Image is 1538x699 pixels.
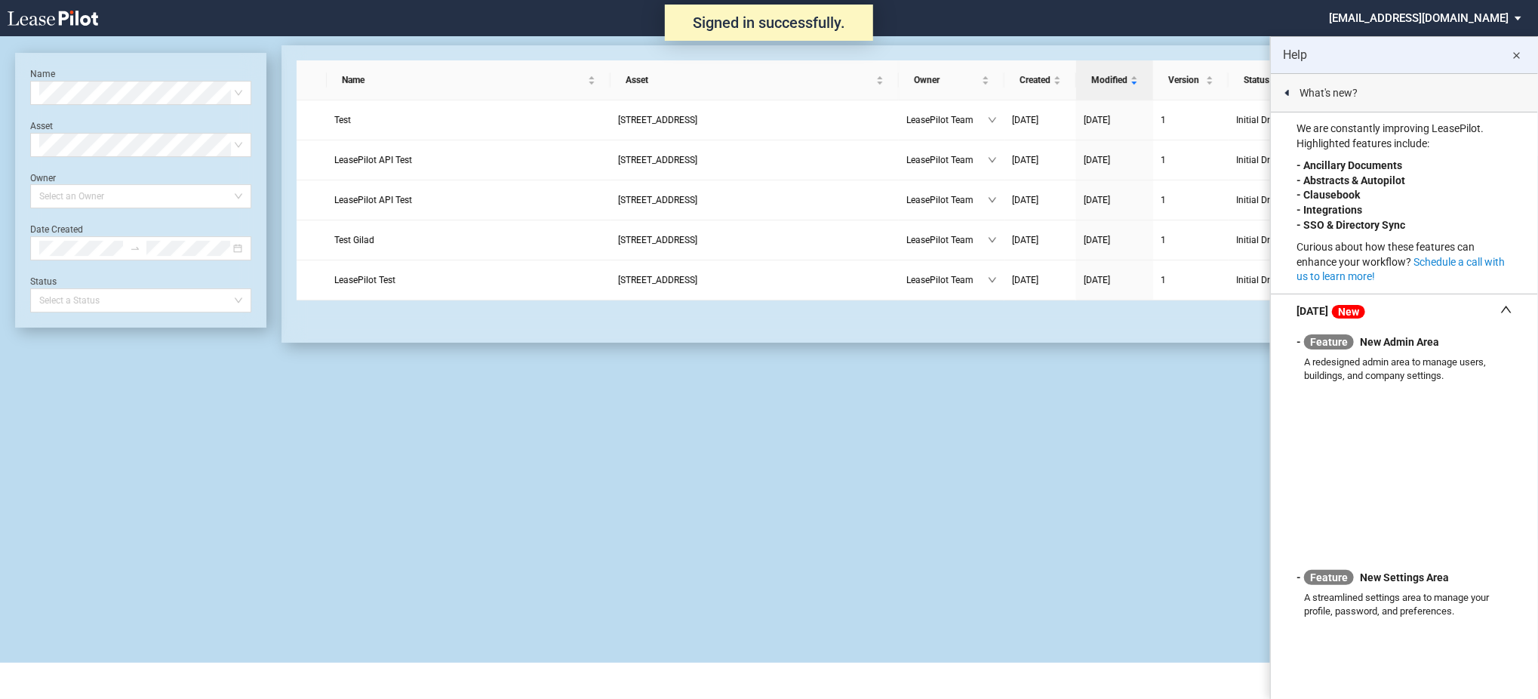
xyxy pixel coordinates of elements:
label: Owner [30,173,56,183]
span: 109 State Street [618,275,697,285]
span: LeasePilot Team [906,192,988,208]
span: 109 State Street [618,155,697,165]
span: 109 State Street [618,195,697,205]
span: LeasePilot Team [906,112,988,128]
span: 1 [1161,275,1166,285]
span: to [130,243,140,254]
a: 1 [1161,232,1221,248]
a: [STREET_ADDRESS] [618,152,891,168]
a: 1 [1161,192,1221,208]
span: 1 [1161,195,1166,205]
a: [DATE] [1084,152,1146,168]
a: LeasePilot Test [334,273,603,288]
span: Version [1168,72,1203,88]
span: Initial Draft [1236,192,1325,208]
span: Initial Draft [1236,273,1325,288]
th: Status [1229,60,1342,100]
span: Modified [1091,72,1127,88]
span: 1 [1161,155,1166,165]
a: [STREET_ADDRESS] [618,112,891,128]
label: Date Created [30,224,83,235]
span: down [988,115,997,125]
a: [STREET_ADDRESS] [618,232,891,248]
span: [DATE] [1012,275,1038,285]
th: Name [327,60,611,100]
span: down [988,276,997,285]
span: 1 [1161,115,1166,125]
th: Created [1004,60,1076,100]
span: LeasePilot API Test [334,155,412,165]
th: Version [1153,60,1229,100]
th: Modified [1076,60,1153,100]
div: Signed in successfully. [665,5,873,41]
span: down [988,236,997,245]
a: Test Gilad [334,232,603,248]
span: Owner [914,72,979,88]
a: [DATE] [1012,112,1069,128]
span: LeasePilot Team [906,152,988,168]
span: Created [1020,72,1050,88]
span: [DATE] [1012,235,1038,245]
span: [DATE] [1084,155,1110,165]
span: Name [342,72,585,88]
a: LeasePilot API Test [334,152,603,168]
label: Asset [30,121,53,131]
span: LeasePilot Test [334,275,395,285]
span: Asset [626,72,873,88]
span: Test [334,115,351,125]
a: [STREET_ADDRESS] [618,273,891,288]
span: down [988,156,997,165]
a: [DATE] [1012,152,1069,168]
a: [DATE] [1012,273,1069,288]
a: [DATE] [1084,192,1146,208]
a: [DATE] [1084,273,1146,288]
a: 1 [1161,152,1221,168]
span: Status [1244,72,1316,88]
span: [DATE] [1084,235,1110,245]
span: LeasePilot Team [906,273,988,288]
th: Asset [611,60,899,100]
span: LeasePilot Team [906,232,988,248]
span: [DATE] [1012,155,1038,165]
a: 1 [1161,112,1221,128]
a: [STREET_ADDRESS] [618,192,891,208]
span: Initial Draft [1236,112,1325,128]
span: [DATE] [1012,115,1038,125]
label: Status [30,276,57,287]
span: [DATE] [1012,195,1038,205]
label: Name [30,69,55,79]
span: swap-right [130,243,140,254]
span: Initial Draft [1236,152,1325,168]
span: Initial Draft [1236,232,1325,248]
span: down [988,196,997,205]
span: 109 State Street [618,115,697,125]
span: 1 [1161,235,1166,245]
a: Test [334,112,603,128]
a: [DATE] [1012,232,1069,248]
span: [DATE] [1084,275,1110,285]
span: Test Gilad [334,235,374,245]
a: 1 [1161,273,1221,288]
a: [DATE] [1084,112,1146,128]
span: 109 State Street [618,235,697,245]
a: [DATE] [1012,192,1069,208]
span: LeasePilot API Test [334,195,412,205]
a: [DATE] [1084,232,1146,248]
span: [DATE] [1084,195,1110,205]
th: Owner [899,60,1004,100]
a: LeasePilot API Test [334,192,603,208]
span: [DATE] [1084,115,1110,125]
